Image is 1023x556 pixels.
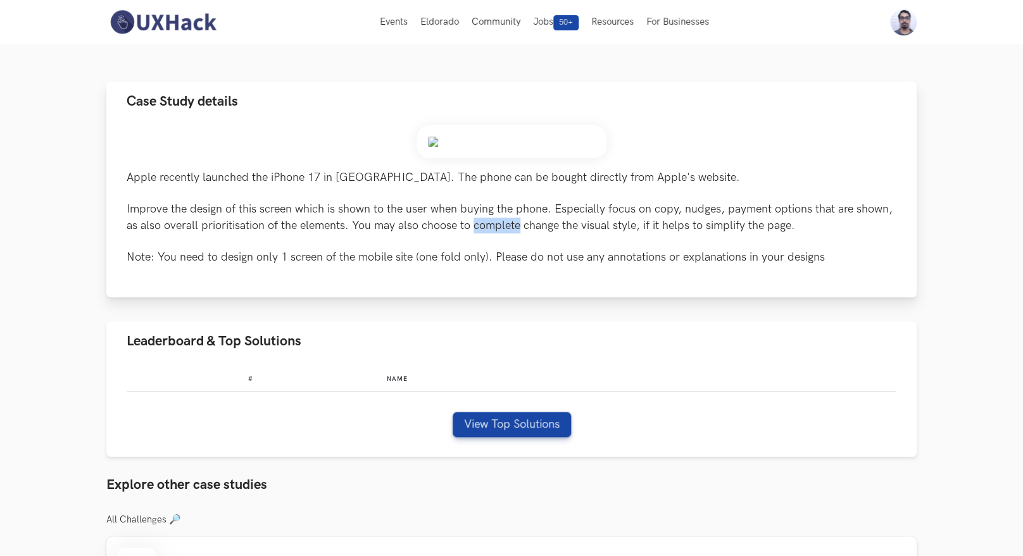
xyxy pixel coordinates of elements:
button: View Top Solutions [453,412,571,437]
img: UXHack-logo.png [106,9,219,35]
h3: All Challenges 🔎 [106,514,917,526]
h3: Explore other case studies [106,477,917,493]
span: Name [387,375,408,383]
div: Case Study details [106,121,917,297]
table: Leaderboard [127,365,896,392]
div: Leaderboard & Top Solutions [106,361,917,457]
button: Leaderboard & Top Solutions [106,321,917,361]
button: Case Study details [106,82,917,121]
span: 50+ [553,15,579,30]
span: Case Study details [127,93,238,110]
img: Your profile pic [890,9,917,35]
span: Leaderboard & Top Solutions [127,333,301,350]
img: Weekend_Hackathon_84_banner.png [417,125,606,158]
p: Apple recently launched the iPhone 17 in [GEOGRAPHIC_DATA]. The phone can be bought directly from... [127,170,896,265]
span: # [248,375,253,383]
